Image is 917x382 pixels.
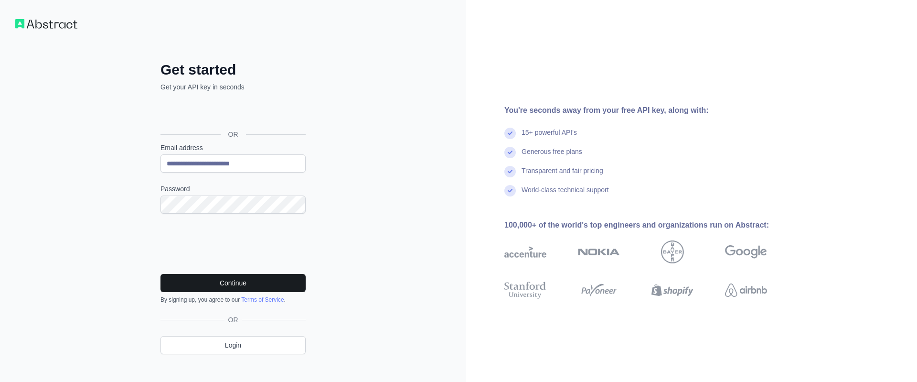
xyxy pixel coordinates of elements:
[504,147,516,158] img: check mark
[504,280,546,301] img: stanford university
[221,130,246,139] span: OR
[504,105,798,116] div: You're seconds away from your free API key, along with:
[160,82,306,92] p: Get your API key in seconds
[160,225,306,262] iframe: reCAPTCHA
[504,166,516,177] img: check mark
[504,240,546,263] img: accenture
[160,184,306,194] label: Password
[504,219,798,231] div: 100,000+ of the world's top engineers and organizations run on Abstract:
[522,185,609,204] div: World-class technical support
[504,185,516,196] img: check mark
[725,280,767,301] img: airbnb
[15,19,77,29] img: Workflow
[578,240,620,263] img: nokia
[156,102,309,123] iframe: Кнопка "Войти с аккаунтом Google"
[651,280,693,301] img: shopify
[725,240,767,263] img: google
[522,147,582,166] div: Generous free plans
[504,128,516,139] img: check mark
[160,296,306,304] div: By signing up, you agree to our .
[160,336,306,354] a: Login
[661,240,684,263] img: bayer
[160,143,306,153] label: Email address
[160,102,304,123] div: Войти с аккаунтом Google (откроется в новой вкладке)
[160,61,306,78] h2: Get started
[522,128,577,147] div: 15+ powerful API's
[241,296,284,303] a: Terms of Service
[578,280,620,301] img: payoneer
[224,315,242,325] span: OR
[522,166,603,185] div: Transparent and fair pricing
[160,274,306,292] button: Continue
